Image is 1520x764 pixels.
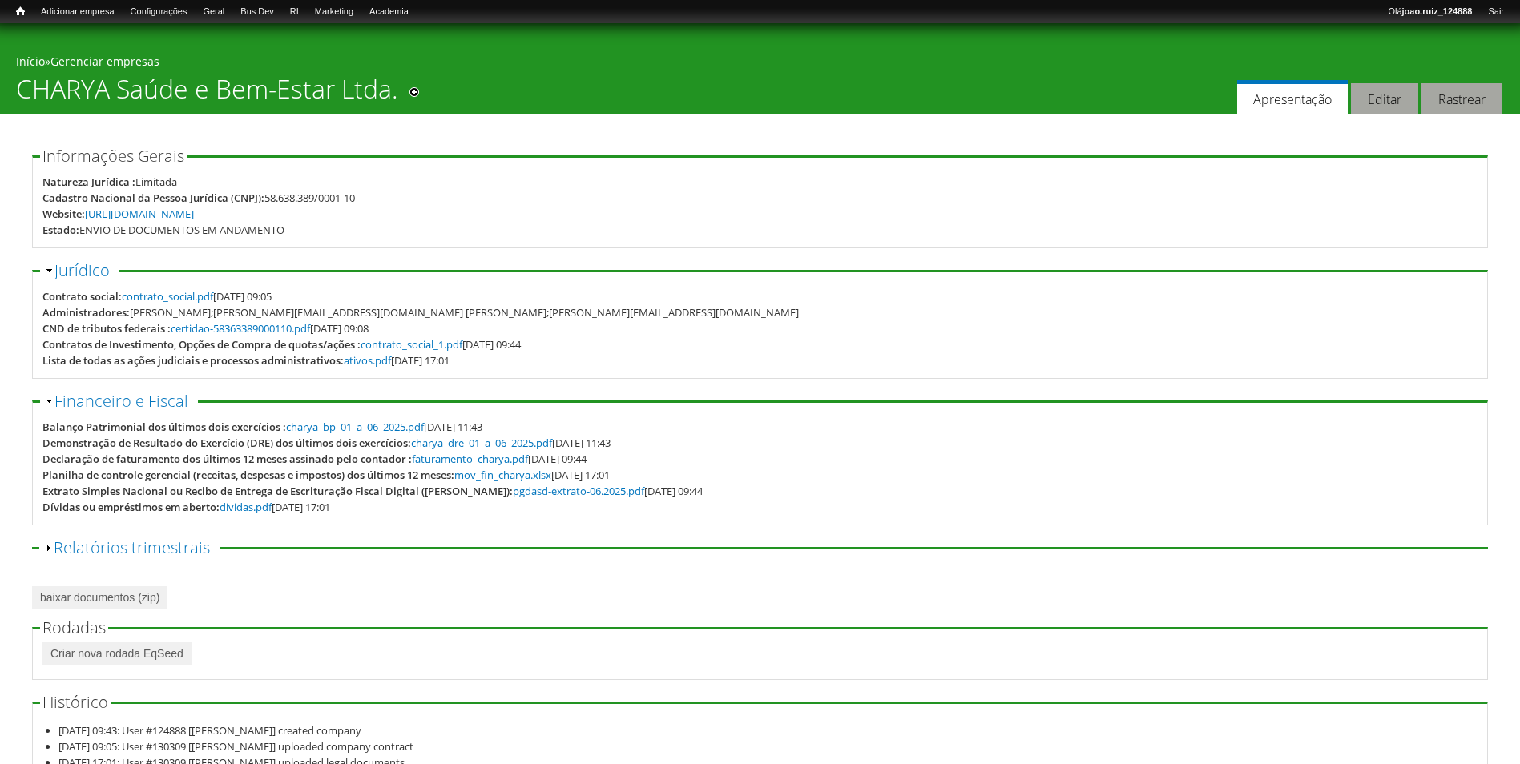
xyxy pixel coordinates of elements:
div: » [16,54,1504,74]
a: Geral [195,4,232,20]
span: [DATE] 11:43 [286,420,482,434]
span: [DATE] 17:01 [344,353,450,368]
strong: joao.ruiz_124888 [1402,6,1473,16]
div: [PERSON_NAME];[PERSON_NAME][EMAIL_ADDRESS][DOMAIN_NAME] [PERSON_NAME];[PERSON_NAME][EMAIL_ADDRESS... [130,304,799,320]
span: [DATE] 09:44 [361,337,521,352]
a: baixar documentos (zip) [32,586,167,609]
div: Lista de todas as ações judiciais e processos administrativos: [42,352,344,368]
div: Administradores: [42,304,130,320]
div: Declaração de faturamento dos últimos 12 meses assinado pelo contador : [42,451,412,467]
div: Extrato Simples Nacional ou Recibo de Entrega de Escrituração Fiscal Digital ([PERSON_NAME]): [42,483,513,499]
div: Planilha de controle gerencial (receitas, despesas e impostos) dos últimos 12 meses: [42,467,454,483]
a: certidao-58363389000110.pdf [171,321,310,336]
li: [DATE] 09:43: User #124888 [[PERSON_NAME]] created company [58,722,1478,738]
a: Academia [361,4,417,20]
a: Gerenciar empresas [50,54,159,69]
span: [DATE] 09:08 [171,321,369,336]
a: Apresentação [1237,80,1348,115]
li: [DATE] 09:05: User #130309 [[PERSON_NAME]] uploaded company contract [58,738,1478,754]
span: [DATE] 09:44 [412,452,587,466]
a: Bus Dev [232,4,282,20]
div: CND de tributos federais : [42,320,171,336]
a: Adicionar empresa [33,4,123,20]
div: Contratos de Investimento, Opções de Compra de quotas/ações : [42,336,361,352]
a: Jurídico [54,259,110,281]
a: mov_fin_charya.xlsx [454,468,551,482]
a: Configurações [123,4,196,20]
div: 58.638.389/0001-10 [264,190,355,206]
a: charya_bp_01_a_06_2025.pdf [286,420,424,434]
h1: CHARYA Saúde e Bem-Estar Ltda. [16,74,398,114]
a: Rastrear [1421,83,1502,115]
span: [DATE] 17:01 [220,500,330,514]
a: faturamento_charya.pdf [412,452,528,466]
div: ENVIO DE DOCUMENTOS EM ANDAMENTO [79,222,284,238]
a: contrato_social_1.pdf [361,337,462,352]
a: ativos.pdf [344,353,391,368]
a: pgdasd-extrato-06.2025.pdf [513,484,644,498]
a: dividas.pdf [220,500,272,514]
a: Financeiro e Fiscal [54,390,188,412]
div: Dívidas ou empréstimos em aberto: [42,499,220,515]
span: Rodadas [42,617,106,638]
span: [DATE] 17:01 [454,468,610,482]
span: [DATE] 09:05 [122,289,272,304]
span: Informações Gerais [42,145,184,167]
a: Relatórios trimestrais [54,537,210,558]
a: Marketing [307,4,361,20]
div: Natureza Jurídica : [42,174,135,190]
a: contrato_social.pdf [122,289,213,304]
a: [URL][DOMAIN_NAME] [85,207,194,221]
div: Demonstração de Resultado do Exercício (DRE) dos últimos dois exercícios: [42,435,411,451]
div: Contrato social: [42,288,122,304]
div: Cadastro Nacional da Pessoa Jurídica (CNPJ): [42,190,264,206]
a: Olájoao.ruiz_124888 [1380,4,1480,20]
div: Limitada [135,174,177,190]
div: Estado: [42,222,79,238]
a: Início [16,54,45,69]
a: Editar [1351,83,1418,115]
a: Criar nova rodada EqSeed [42,642,192,665]
div: Website: [42,206,85,222]
span: [DATE] 09:44 [513,484,703,498]
a: Sair [1480,4,1512,20]
span: Histórico [42,691,108,713]
a: Início [8,4,33,19]
a: charya_dre_01_a_06_2025.pdf [411,436,552,450]
div: Balanço Patrimonial dos últimos dois exercícios : [42,419,286,435]
span: [DATE] 11:43 [411,436,611,450]
a: RI [282,4,307,20]
span: Início [16,6,25,17]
